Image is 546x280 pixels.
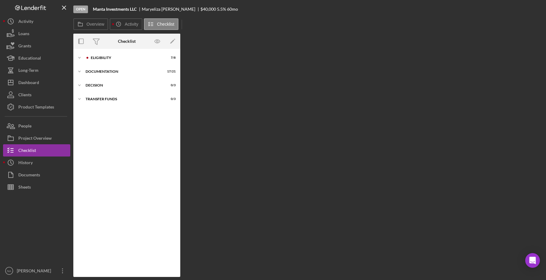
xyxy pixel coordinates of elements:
div: Eligibility [91,56,160,60]
div: Documentation [86,70,160,73]
div: Checklist [18,144,36,158]
div: Loans [18,28,29,41]
button: Checklist [3,144,70,157]
button: Long-Term [3,64,70,76]
label: Checklist [157,22,174,27]
button: People [3,120,70,132]
button: History [3,157,70,169]
button: Overview [73,18,108,30]
button: NA[PERSON_NAME] [3,265,70,277]
div: Maryeliza [PERSON_NAME] [142,7,200,12]
div: 7 / 8 [165,56,176,60]
div: [PERSON_NAME] [15,265,55,278]
div: Long-Term [18,64,38,78]
span: $40,000 [200,6,216,12]
div: 0 / 3 [165,83,176,87]
div: Grants [18,40,31,53]
div: Documents [18,169,40,182]
button: Dashboard [3,76,70,89]
button: Project Overview [3,132,70,144]
button: Documents [3,169,70,181]
button: Product Templates [3,101,70,113]
div: People [18,120,31,134]
b: Manta Investments LLC [93,7,137,12]
div: Project Overview [18,132,52,146]
div: Clients [18,89,31,102]
button: Sheets [3,181,70,193]
button: Educational [3,52,70,64]
button: Grants [3,40,70,52]
div: Decision [86,83,160,87]
div: Open [73,6,88,13]
div: 0 / 3 [165,97,176,101]
div: Transfer Funds [86,97,160,101]
button: Loans [3,28,70,40]
div: Dashboard [18,76,39,90]
div: 17 / 21 [165,70,176,73]
div: Activity [18,15,33,29]
button: Checklist [144,18,178,30]
div: Product Templates [18,101,54,115]
div: Sheets [18,181,31,195]
text: NA [7,269,11,273]
button: Activity [3,15,70,28]
div: Checklist [118,39,136,44]
div: 60 mo [227,7,238,12]
div: 5.5 % [217,7,226,12]
div: Educational [18,52,41,66]
button: Clients [3,89,70,101]
div: Open Intercom Messenger [525,253,540,268]
button: Activity [110,18,142,30]
label: Overview [86,22,104,27]
label: Activity [125,22,138,27]
div: History [18,157,33,170]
